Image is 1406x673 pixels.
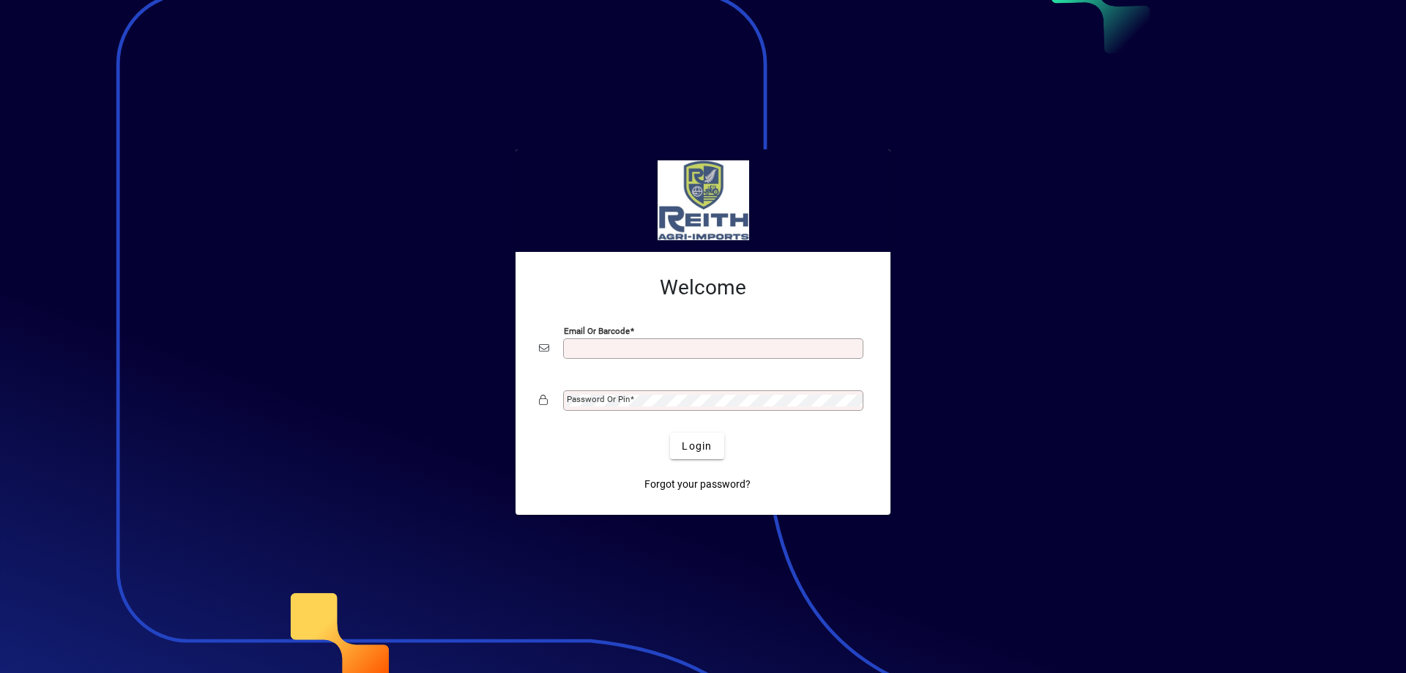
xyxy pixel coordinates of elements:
a: Forgot your password? [639,471,756,497]
mat-label: Email or Barcode [564,326,630,336]
span: Forgot your password? [644,477,751,492]
mat-label: Password or Pin [567,394,630,404]
button: Login [670,433,724,459]
span: Login [682,439,712,454]
h2: Welcome [539,275,867,300]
